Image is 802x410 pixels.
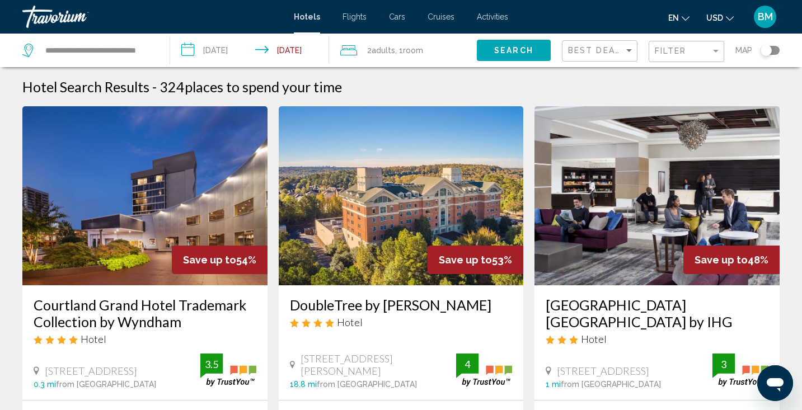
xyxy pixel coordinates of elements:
[752,45,780,55] button: Toggle map
[456,354,512,387] img: trustyou-badge.svg
[568,46,627,55] span: Best Deals
[395,43,423,58] span: , 1
[561,380,661,389] span: from [GEOGRAPHIC_DATA]
[712,357,735,371] div: 3
[34,296,256,330] a: Courtland Grand Hotel Trademark Collection by Wyndham
[172,246,268,274] div: 54%
[695,254,748,266] span: Save up to
[683,246,780,274] div: 48%
[343,12,367,21] a: Flights
[456,357,479,371] div: 4
[290,296,513,313] a: DoubleTree by [PERSON_NAME]
[337,316,363,328] span: Hotel
[751,5,780,29] button: User Menu
[735,43,752,58] span: Map
[160,78,342,95] h2: 324
[546,333,768,345] div: 3 star Hotel
[534,106,780,285] img: Hotel image
[477,12,508,21] a: Activities
[546,296,768,330] a: [GEOGRAPHIC_DATA] [GEOGRAPHIC_DATA] by IHG
[34,380,56,389] span: 0.3 mi
[170,34,329,67] button: Check-in date: Oct 10, 2025 Check-out date: Oct 12, 2025
[56,380,156,389] span: from [GEOGRAPHIC_DATA]
[200,354,256,387] img: trustyou-badge.svg
[581,333,607,345] span: Hotel
[372,46,395,55] span: Adults
[294,12,320,21] a: Hotels
[757,365,793,401] iframe: Button to launch messaging window
[668,10,690,26] button: Change language
[758,11,773,22] span: BM
[45,365,137,377] span: [STREET_ADDRESS]
[706,10,734,26] button: Change currency
[22,6,283,28] a: Travorium
[389,12,405,21] a: Cars
[22,106,268,285] img: Hotel image
[152,78,157,95] span: -
[668,13,679,22] span: en
[329,34,477,67] button: Travelers: 2 adults, 0 children
[546,380,561,389] span: 1 mi
[34,333,256,345] div: 4 star Hotel
[279,106,524,285] img: Hotel image
[439,254,492,266] span: Save up to
[367,43,395,58] span: 2
[477,40,551,60] button: Search
[706,13,723,22] span: USD
[290,380,317,389] span: 18.8 mi
[185,78,342,95] span: places to spend your time
[428,246,523,274] div: 53%
[183,254,236,266] span: Save up to
[712,354,768,387] img: trustyou-badge.svg
[655,46,687,55] span: Filter
[22,78,149,95] h1: Hotel Search Results
[301,352,457,377] span: [STREET_ADDRESS][PERSON_NAME]
[403,46,423,55] span: Room
[649,40,724,63] button: Filter
[494,46,533,55] span: Search
[290,316,513,328] div: 4 star Hotel
[317,380,417,389] span: from [GEOGRAPHIC_DATA]
[200,357,223,371] div: 3.5
[81,333,106,345] span: Hotel
[568,46,634,56] mat-select: Sort by
[428,12,454,21] a: Cruises
[557,365,649,377] span: [STREET_ADDRESS]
